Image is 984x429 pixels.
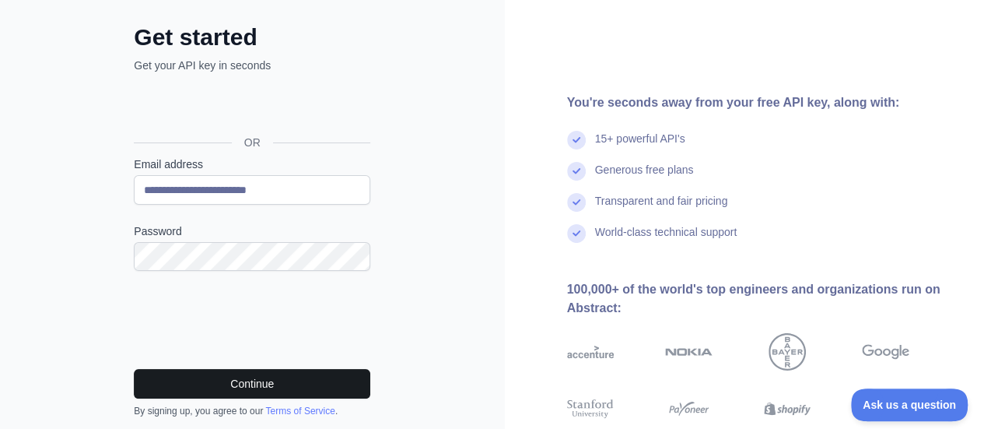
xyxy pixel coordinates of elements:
[126,90,375,125] iframe: Sign in with Google Button
[134,156,370,172] label: Email address
[567,93,960,112] div: You're seconds away from your free API key, along with:
[567,131,586,149] img: check mark
[595,162,694,193] div: Generous free plans
[567,280,960,318] div: 100,000+ of the world's top engineers and organizations run on Abstract:
[862,333,909,371] img: google
[134,223,370,239] label: Password
[567,224,586,243] img: check mark
[232,135,273,150] span: OR
[764,397,811,420] img: shopify
[769,333,806,371] img: bayer
[595,224,737,255] div: World-class technical support
[134,290,370,350] iframe: reCAPTCHA
[665,397,713,420] img: payoneer
[134,369,370,399] button: Continue
[567,333,615,371] img: accenture
[134,58,370,73] p: Get your API key in seconds
[851,389,968,421] iframe: Toggle Customer Support
[567,193,586,212] img: check mark
[134,405,370,417] div: By signing up, you agree to our .
[595,193,728,224] div: Transparent and fair pricing
[665,333,713,371] img: nokia
[134,23,370,51] h2: Get started
[567,162,586,181] img: check mark
[567,397,615,420] img: stanford university
[265,406,334,417] a: Terms of Service
[595,131,685,162] div: 15+ powerful API's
